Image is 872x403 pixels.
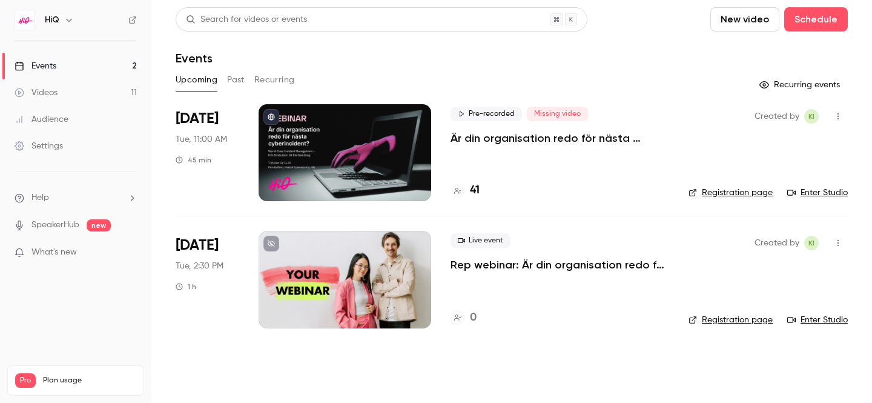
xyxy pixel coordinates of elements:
a: Enter Studio [787,187,848,199]
a: SpeakerHub [31,219,79,231]
a: Enter Studio [787,314,848,326]
span: new [87,219,111,231]
span: Created by [755,109,799,124]
button: Schedule [784,7,848,32]
a: Registration page [689,314,773,326]
button: Past [227,70,245,90]
span: Karolina Israelsson [804,109,819,124]
div: Events [15,60,56,72]
span: Created by [755,236,799,250]
button: New video [710,7,779,32]
h4: 0 [470,310,477,326]
li: help-dropdown-opener [15,192,137,204]
div: 1 h [176,282,196,291]
a: Rep webinar: Är din organisation redo för nästa cyberincident? [451,258,669,272]
span: What's new [31,246,77,259]
iframe: Noticeable Trigger [122,247,137,258]
span: Missing video [527,107,588,121]
span: KI [808,236,814,250]
button: Recurring events [754,75,848,95]
span: [DATE] [176,109,219,128]
a: 0 [451,310,477,326]
h6: HiQ [45,14,59,26]
span: Live event [451,233,510,248]
span: [DATE] [176,236,219,255]
div: Settings [15,140,63,152]
span: Tue, 11:00 AM [176,133,227,145]
a: 41 [451,182,480,199]
div: Audience [15,113,68,125]
h4: 41 [470,182,480,199]
div: Videos [15,87,58,99]
a: Registration page [689,187,773,199]
div: Search for videos or events [186,13,307,26]
span: Pro [15,373,36,388]
span: Plan usage [43,376,136,385]
button: Upcoming [176,70,217,90]
div: Oct 7 Tue, 2:30 PM (Europe/Stockholm) [176,231,239,328]
span: Karolina Israelsson [804,236,819,250]
img: HiQ [15,10,35,30]
span: Pre-recorded [451,107,522,121]
a: Är din organisation redo för nästa cyberincident? [451,131,669,145]
div: 45 min [176,155,211,165]
span: Help [31,192,49,204]
span: Tue, 2:30 PM [176,260,223,272]
h1: Events [176,51,213,65]
div: Oct 7 Tue, 11:00 AM (Europe/Stockholm) [176,104,239,201]
button: Recurring [254,70,295,90]
span: KI [808,109,814,124]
